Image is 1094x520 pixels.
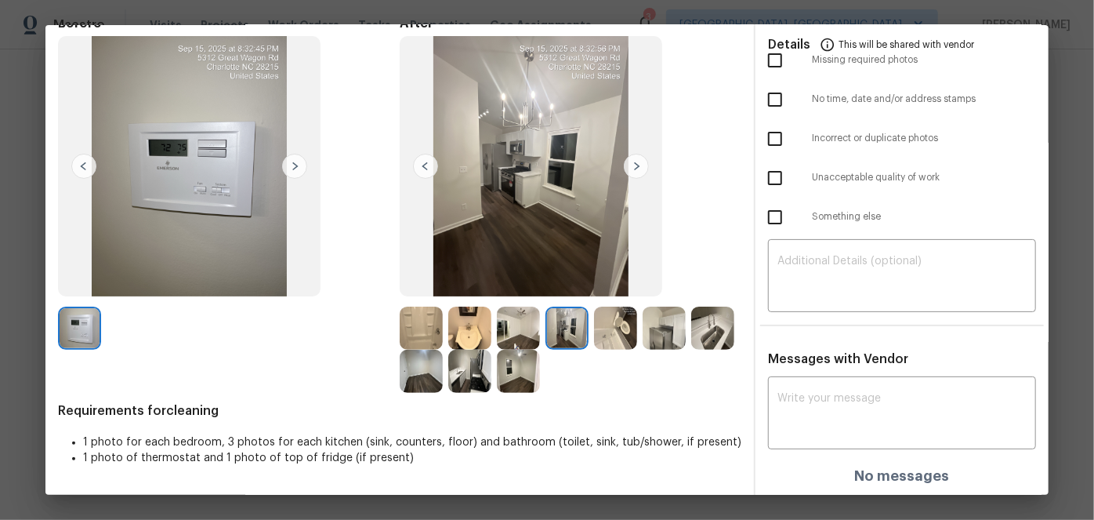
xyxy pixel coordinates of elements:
[83,450,741,466] li: 1 photo of thermostat and 1 photo of top of fridge (if present)
[812,210,1036,224] span: Something else
[413,154,438,179] img: left-chevron-button-url
[755,158,1049,198] div: Unacceptable quality of work
[282,154,307,179] img: right-chevron-button-url
[755,119,1049,158] div: Incorrect or duplicate photos
[83,435,741,450] li: 1 photo for each bedroom, 3 photos for each kitchen (sink, counters, floor) and bathroom (toilet,...
[71,154,96,179] img: left-chevron-button-url
[812,171,1036,184] span: Unacceptable quality of work
[755,80,1049,119] div: No time, date and/or address stamps
[768,25,810,63] span: Details
[58,403,741,419] span: Requirements for cleaning
[855,468,950,484] h4: No messages
[768,353,908,365] span: Messages with Vendor
[812,132,1036,145] span: Incorrect or duplicate photos
[755,198,1049,237] div: Something else
[812,93,1036,106] span: No time, date and/or address stamps
[839,25,974,63] span: This will be shared with vendor
[624,154,649,179] img: right-chevron-button-url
